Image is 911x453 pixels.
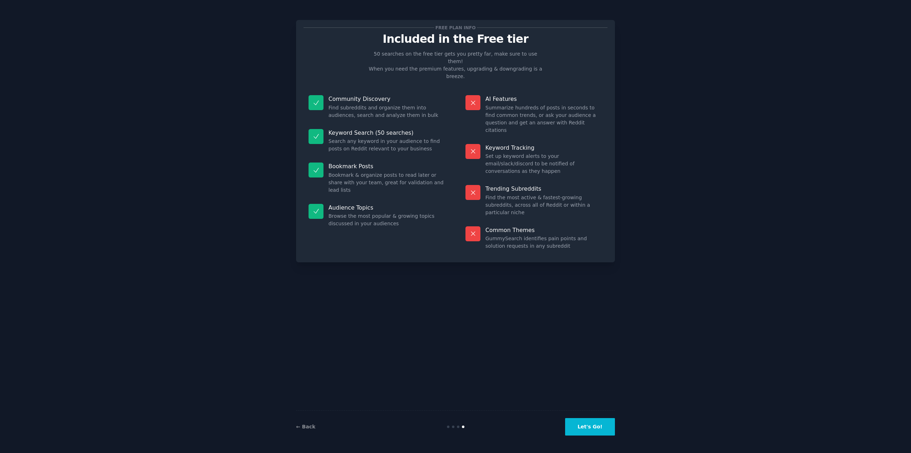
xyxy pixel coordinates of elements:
p: Keyword Tracking [485,144,602,151]
dd: GummySearch identifies pain points and solution requests in any subreddit [485,235,602,250]
p: Common Themes [485,226,602,234]
dd: Set up keyword alerts to your email/slack/discord to be notified of conversations as they happen [485,153,602,175]
p: Trending Subreddits [485,185,602,192]
dd: Find the most active & fastest-growing subreddits, across all of Reddit or within a particular niche [485,194,602,216]
span: Free plan info [434,24,477,31]
dd: Search any keyword in your audience to find posts on Reddit relevant to your business [328,138,446,153]
dd: Summarize hundreds of posts in seconds to find common trends, or ask your audience a question and... [485,104,602,134]
button: Let's Go! [565,418,615,436]
p: Community Discovery [328,95,446,103]
p: Bookmark Posts [328,163,446,170]
p: Included in the Free tier [304,33,607,45]
dd: Find subreddits and organize them into audiences, search and analyze them in bulk [328,104,446,119]
p: Keyword Search (50 searches) [328,129,446,137]
dd: Browse the most popular & growing topics discussed in your audiences [328,212,446,227]
p: 50 searches on the free tier gets you pretty far, make sure to use them! When you need the premiu... [366,50,545,80]
dd: Bookmark & organize posts to read later or share with your team, great for validation and lead lists [328,171,446,194]
p: AI Features [485,95,602,103]
p: Audience Topics [328,204,446,211]
a: ← Back [296,424,315,429]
